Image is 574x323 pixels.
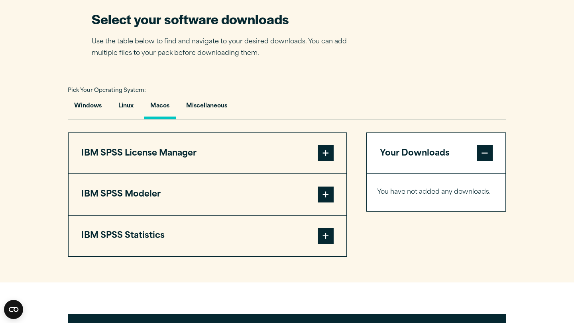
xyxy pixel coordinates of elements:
button: Macos [144,97,176,119]
button: IBM SPSS Modeler [69,174,346,215]
button: IBM SPSS License Manager [69,133,346,174]
div: Your Downloads [367,173,505,211]
p: Use the table below to find and navigate to your desired downloads. You can add multiple files to... [92,36,359,59]
button: Linux [112,97,140,119]
h2: Select your software downloads [92,10,359,28]
p: You have not added any downloads. [377,187,495,198]
button: Open CMP widget [4,300,23,319]
button: Miscellaneous [180,97,234,119]
button: Windows [68,97,108,119]
span: Pick Your Operating System: [68,88,146,93]
button: IBM SPSS Statistics [69,216,346,256]
button: Your Downloads [367,133,505,174]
